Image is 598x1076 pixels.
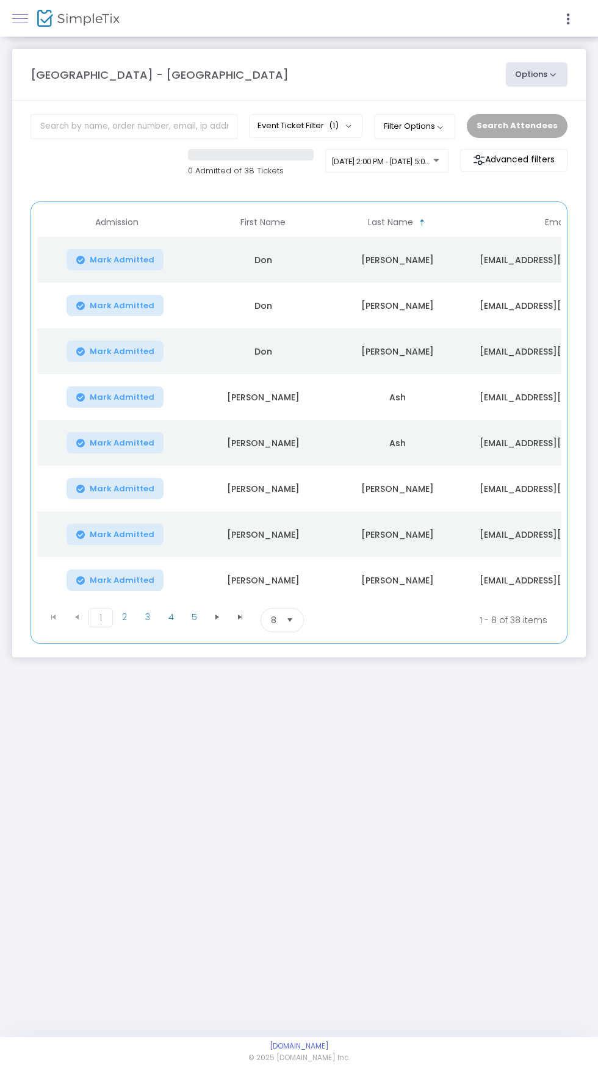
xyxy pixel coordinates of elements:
span: Go to the last page [236,612,245,622]
button: Mark Admitted [67,432,164,453]
td: Don [196,237,330,283]
td: [PERSON_NAME] [330,511,464,557]
td: [PERSON_NAME] [196,511,330,557]
td: [PERSON_NAME] [196,420,330,466]
span: Go to the last page [229,608,252,626]
button: Mark Admitted [67,524,164,545]
span: First Name [240,217,286,228]
td: [PERSON_NAME] [330,283,464,328]
m-panel-title: [GEOGRAPHIC_DATA] - [GEOGRAPHIC_DATA] [31,67,289,83]
span: Admission [95,217,139,228]
span: Sortable [417,218,427,228]
span: Mark Admitted [90,530,154,540]
button: Mark Admitted [67,341,164,362]
span: Mark Admitted [90,301,154,311]
td: Don [196,283,330,328]
td: [PERSON_NAME] [196,466,330,511]
span: (1) [329,121,339,131]
td: [PERSON_NAME] [196,374,330,420]
td: [PERSON_NAME] [330,466,464,511]
span: [DATE] 2:00 PM - [DATE] 5:00 PM • 38 attendees [332,157,496,166]
span: Page 4 [159,608,182,626]
button: Options [506,62,568,87]
button: Filter Options [374,114,455,139]
td: [PERSON_NAME] [330,237,464,283]
td: [PERSON_NAME] [330,328,464,374]
td: [PERSON_NAME] [196,557,330,603]
td: [PERSON_NAME] [330,557,464,603]
span: Page 5 [182,608,206,626]
a: [DOMAIN_NAME] [270,1041,329,1051]
span: Mark Admitted [90,576,154,585]
td: Don [196,328,330,374]
span: Page 1 [88,608,113,627]
button: Mark Admitted [67,295,164,316]
span: Page 2 [113,608,136,626]
span: Mark Admitted [90,347,154,356]
span: Page 3 [136,608,159,626]
span: Mark Admitted [90,438,154,448]
span: © 2025 [DOMAIN_NAME] Inc. [248,1053,350,1064]
m-button: Advanced filters [460,149,567,172]
td: Ash [330,420,464,466]
button: Select [281,608,298,632]
button: Event Ticket Filter(1) [249,114,362,137]
span: 8 [271,614,276,626]
span: Last Name [368,217,413,228]
span: Mark Admitted [90,255,154,265]
span: Mark Admitted [90,392,154,402]
div: Data table [37,208,561,603]
td: Ash [330,374,464,420]
span: Go to the next page [206,608,229,626]
span: Mark Admitted [90,484,154,494]
button: Mark Admitted [67,386,164,408]
button: Mark Admitted [67,478,164,499]
p: 0 Admitted of 38 Tickets [188,165,313,177]
button: Mark Admitted [67,569,164,591]
img: filter [473,154,485,166]
span: Email [545,217,567,228]
button: Mark Admitted [67,249,164,270]
span: Go to the next page [212,612,222,622]
kendo-pager-info: 1 - 8 of 38 items [425,608,547,632]
input: Search by name, order number, email, ip address [31,114,237,139]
